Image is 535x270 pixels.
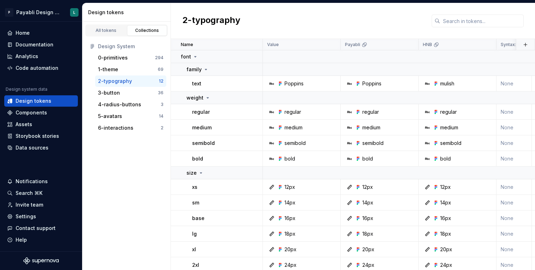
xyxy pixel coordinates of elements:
a: Design tokens [4,95,78,107]
div: mulish [440,80,454,87]
p: size [186,169,197,176]
a: Invite team [4,199,78,210]
div: 12px [440,184,451,191]
div: Storybook stories [16,133,59,140]
button: 3-button36 [95,87,166,99]
h2: 2-typography [182,15,240,27]
div: 12px [362,184,373,191]
div: medium [362,124,380,131]
div: semibold [362,140,384,147]
button: 6-interactions2 [95,122,166,134]
div: medium [284,124,303,131]
button: 1-theme69 [95,64,166,75]
div: All tokens [88,28,124,33]
a: Data sources [4,142,78,153]
div: Analytics [16,53,38,60]
div: 294 [155,55,163,61]
div: 16px [284,215,295,222]
div: bold [284,155,295,162]
div: Notifications [16,178,48,185]
div: 14px [284,199,295,206]
p: medium [192,124,212,131]
td: None [496,120,532,135]
div: 5-avatars [98,113,122,120]
div: 18px [362,230,373,237]
button: 4-radius-buttons3 [95,99,166,110]
p: xl [192,246,196,253]
td: None [496,76,532,91]
div: Assets [16,121,32,128]
div: 14 [159,113,163,119]
div: P [5,8,13,17]
div: L [73,10,75,15]
p: text [192,80,201,87]
div: Code automation [16,64,58,72]
div: Help [16,236,27,243]
div: Payabli Design System [16,9,62,16]
div: 1-theme [98,66,118,73]
div: regular [440,108,457,116]
div: 4-radius-buttons [98,101,141,108]
p: weight [186,94,203,101]
div: 18px [284,230,295,237]
div: 14px [440,199,451,206]
div: 18px [440,230,451,237]
div: Invite team [16,201,43,208]
div: bold [440,155,451,162]
div: 16px [440,215,451,222]
p: Name [181,42,193,47]
td: None [496,195,532,210]
div: medium [440,124,458,131]
td: None [496,210,532,226]
div: Collections [130,28,165,33]
div: 24px [362,261,374,269]
button: Contact support [4,223,78,234]
div: 3-button [98,89,120,96]
div: Design tokens [16,97,51,105]
input: Search in tokens... [440,15,524,27]
div: 14px [362,199,373,206]
a: Settings [4,211,78,222]
p: sm [192,199,199,206]
a: 2-typography12 [95,75,166,87]
p: Payabli [345,42,360,47]
div: 3 [161,102,163,107]
div: bold [362,155,373,162]
a: 5-avatars14 [95,111,166,122]
div: Home [16,29,30,36]
p: base [192,215,205,222]
button: Help [4,234,78,246]
div: Contact support [16,225,56,232]
button: Search ⌘K [4,187,78,199]
a: Storybook stories [4,130,78,142]
p: HNB [423,42,432,47]
div: Design tokens [88,9,168,16]
div: Poppins [362,80,381,87]
a: Documentation [4,39,78,50]
td: None [496,179,532,195]
td: None [496,135,532,151]
p: bold [192,155,203,162]
div: 20px [284,246,297,253]
p: Value [267,42,279,47]
a: Components [4,107,78,118]
svg: Supernova Logo [23,257,59,264]
div: regular [362,108,379,116]
button: 0-primitives294 [95,52,166,63]
div: 69 [158,67,163,72]
div: semibold [284,140,306,147]
div: Documentation [16,41,53,48]
div: 12 [159,78,163,84]
div: Design System [98,43,163,50]
p: Syntax: Web [501,42,526,47]
div: 24px [284,261,297,269]
div: 20px [440,246,452,253]
td: None [496,151,532,167]
p: font [181,53,191,60]
div: Design system data [6,86,47,92]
